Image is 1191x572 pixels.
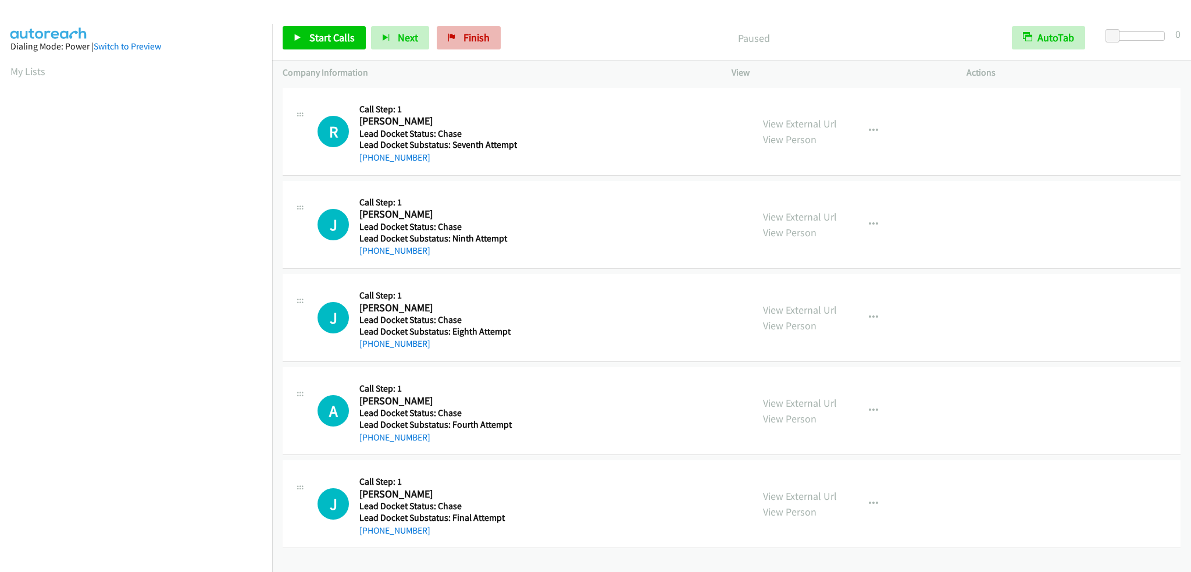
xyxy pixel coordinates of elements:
h1: J [318,302,349,333]
a: View External Url [763,396,837,410]
a: My Lists [10,65,45,78]
h2: [PERSON_NAME] [359,488,514,501]
a: View External Url [763,303,837,317]
h5: Lead Docket Status: Chase [359,314,514,326]
div: The call is yet to be attempted [318,488,349,520]
p: Paused [516,30,991,46]
a: [PHONE_NUMBER] [359,245,430,256]
a: View External Url [763,210,837,223]
h1: J [318,209,349,240]
h5: Lead Docket Status: Chase [359,407,514,419]
h5: Lead Docket Status: Chase [359,500,514,512]
div: The call is yet to be attempted [318,209,349,240]
div: The call is yet to be attempted [318,302,349,333]
span: Finish [463,31,490,44]
a: View External Url [763,489,837,503]
h5: Lead Docket Substatus: Final Attempt [359,512,514,524]
h1: R [318,116,349,147]
h5: Call Step: 1 [359,383,514,395]
h2: [PERSON_NAME] [359,115,514,128]
a: [PHONE_NUMBER] [359,525,430,536]
p: Actions [967,66,1181,80]
a: View Person [763,319,816,332]
h2: [PERSON_NAME] [359,208,514,221]
h5: Call Step: 1 [359,290,514,301]
a: View Person [763,133,816,146]
div: The call is yet to be attempted [318,395,349,427]
a: View Person [763,412,816,425]
p: View [732,66,946,80]
a: View Person [763,505,816,518]
p: Company Information [283,66,711,80]
a: [PHONE_NUMBER] [359,152,430,163]
button: AutoTab [1012,26,1085,49]
span: Next [398,31,418,44]
h5: Lead Docket Substatus: Eighth Attempt [359,326,514,337]
h5: Lead Docket Substatus: Fourth Attempt [359,419,514,431]
a: Finish [437,26,501,49]
h2: [PERSON_NAME] [359,301,514,315]
h5: Lead Docket Status: Chase [359,221,514,233]
div: 0 [1175,26,1181,42]
div: Dialing Mode: Power | [10,40,262,54]
h5: Call Step: 1 [359,476,514,488]
h5: Call Step: 1 [359,104,517,115]
a: Switch to Preview [94,41,161,52]
a: View External Url [763,117,837,130]
span: Start Calls [309,31,355,44]
a: [PHONE_NUMBER] [359,338,430,349]
h5: Lead Docket Status: Chase [359,128,517,140]
h1: A [318,395,349,427]
h2: [PERSON_NAME] [359,395,514,408]
a: View Person [763,226,816,239]
button: Next [371,26,429,49]
div: The call is yet to be attempted [318,116,349,147]
h5: Lead Docket Substatus: Seventh Attempt [359,139,517,151]
h5: Lead Docket Substatus: Ninth Attempt [359,233,514,244]
a: [PHONE_NUMBER] [359,432,430,443]
h1: J [318,488,349,520]
div: Delay between calls (in seconds) [1111,31,1165,41]
h5: Call Step: 1 [359,197,514,208]
a: Start Calls [283,26,366,49]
